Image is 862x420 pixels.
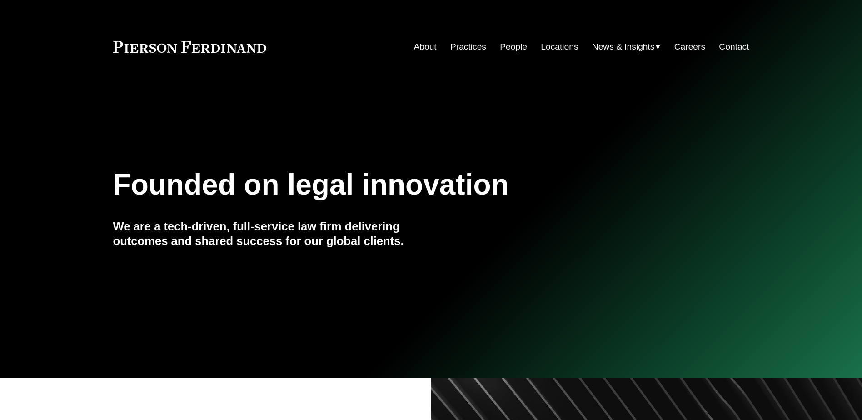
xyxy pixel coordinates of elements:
a: Practices [450,38,486,55]
a: About [414,38,437,55]
span: News & Insights [592,39,655,55]
a: Locations [541,38,578,55]
a: Careers [674,38,705,55]
h4: We are a tech-driven, full-service law firm delivering outcomes and shared success for our global... [113,219,431,249]
a: folder dropdown [592,38,661,55]
a: People [500,38,527,55]
a: Contact [719,38,749,55]
h1: Founded on legal innovation [113,168,643,201]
